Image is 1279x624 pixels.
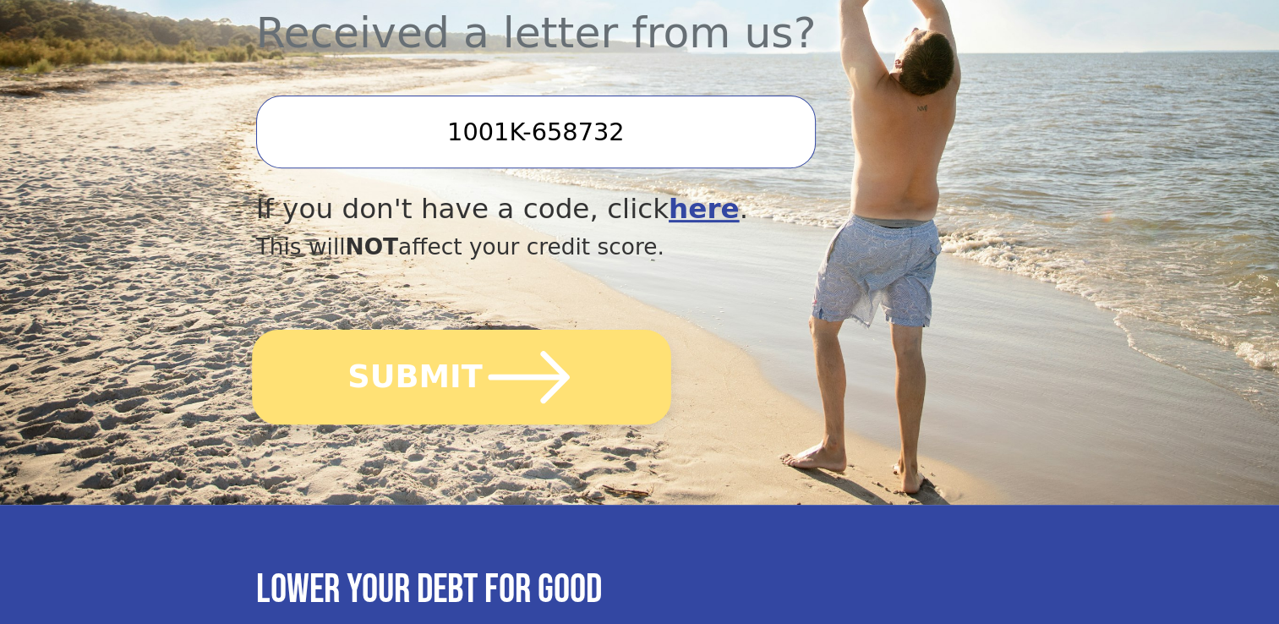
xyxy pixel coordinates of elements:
[256,230,909,264] div: This will affect your credit score.
[256,566,1024,615] h3: Lower your debt for good
[669,193,740,225] a: here
[256,96,816,168] input: Enter your Offer Code:
[252,330,671,424] button: SUBMIT
[346,233,399,260] span: NOT
[256,189,909,230] div: If you don't have a code, click .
